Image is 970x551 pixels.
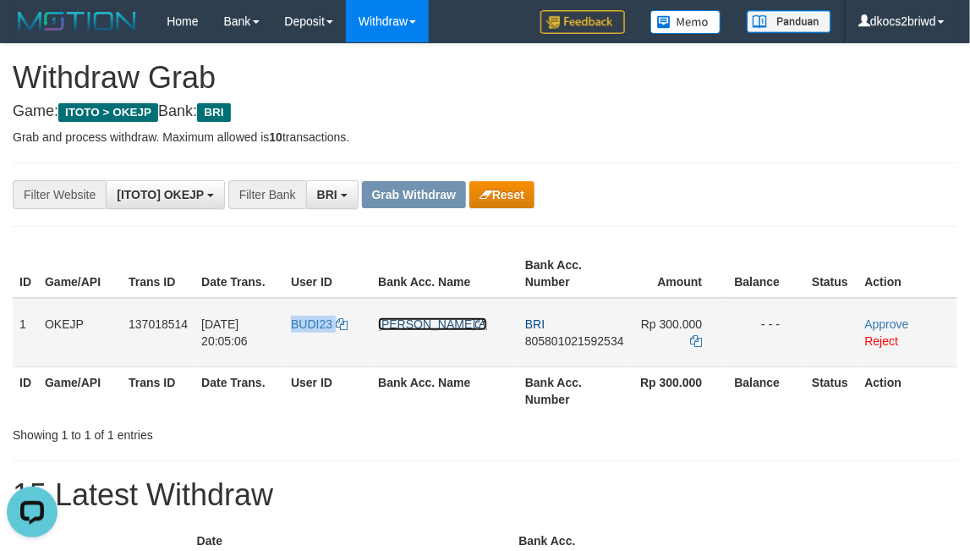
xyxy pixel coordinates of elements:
a: Approve [865,317,909,331]
th: Bank Acc. Number [518,366,631,415]
a: Copy 300000 to clipboard [690,334,702,348]
th: Bank Acc. Name [371,250,518,298]
th: ID [13,250,38,298]
span: [ITOTO] OKEJP [117,188,204,201]
th: Trans ID [122,366,195,415]
th: Trans ID [122,250,195,298]
img: MOTION_logo.png [13,8,141,34]
span: [DATE] 20:05:06 [201,317,248,348]
th: ID [13,366,38,415]
span: 137018514 [129,317,188,331]
th: Rp 300.000 [631,366,728,415]
th: User ID [284,366,371,415]
span: Rp 300.000 [641,317,702,331]
th: Status [805,250,858,298]
span: ITOTO > OKEJP [58,103,158,122]
button: Reset [469,181,534,208]
th: Action [858,366,957,415]
td: - - - [727,298,805,367]
strong: 10 [269,130,282,144]
div: Showing 1 to 1 of 1 entries [13,420,392,444]
th: Date Trans. [195,366,284,415]
th: Bank Acc. Number [518,250,631,298]
button: Open LiveChat chat widget [7,7,58,58]
span: BRI [525,317,545,331]
img: panduan.png [747,10,831,33]
th: Game/API [38,250,122,298]
a: [PERSON_NAME] [378,317,487,331]
th: Action [858,250,957,298]
span: Copy 805801021592534 to clipboard [525,334,624,348]
th: Date Trans. [195,250,284,298]
a: Reject [865,334,899,348]
span: BRI [317,188,337,201]
a: BUDI23 [291,317,348,331]
button: Grab Withdraw [362,181,466,208]
th: Balance [727,366,805,415]
h1: 15 Latest Withdraw [13,478,957,512]
td: OKEJP [38,298,122,367]
span: BUDI23 [291,317,332,331]
h4: Game: Bank: [13,103,957,120]
button: [ITOTO] OKEJP [106,180,225,209]
th: Bank Acc. Name [371,366,518,415]
th: Balance [727,250,805,298]
img: Feedback.jpg [540,10,625,34]
td: 1 [13,298,38,367]
th: Amount [631,250,728,298]
button: BRI [306,180,359,209]
th: Status [805,366,858,415]
span: BRI [197,103,230,122]
div: Filter Website [13,180,106,209]
div: Filter Bank [228,180,306,209]
img: Button%20Memo.svg [650,10,721,34]
th: User ID [284,250,371,298]
h1: Withdraw Grab [13,61,957,95]
th: Game/API [38,366,122,415]
p: Grab and process withdraw. Maximum allowed is transactions. [13,129,957,146]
